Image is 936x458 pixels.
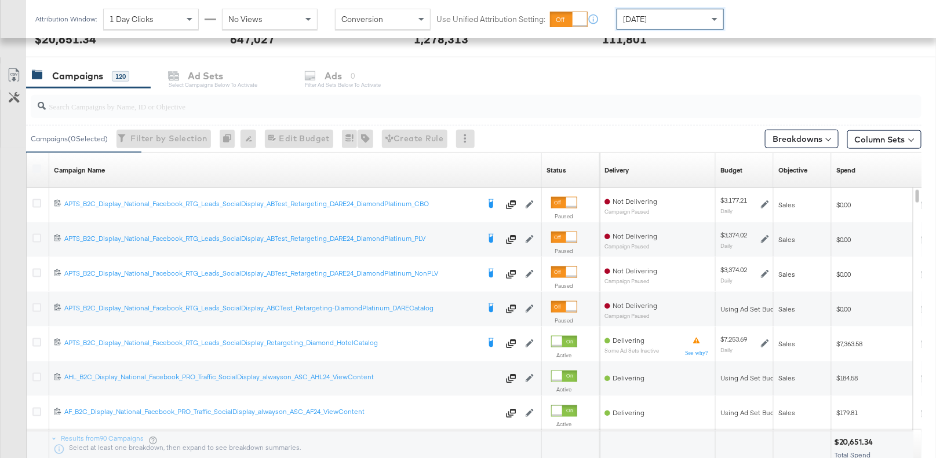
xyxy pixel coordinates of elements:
[720,196,747,205] div: $3,177.21
[613,374,644,383] span: Delivering
[436,14,545,25] label: Use Unified Attribution Setting:
[720,166,742,175] a: The maximum amount you're willing to spend on your ads, on average each day or over the lifetime ...
[341,14,383,24] span: Conversion
[64,269,479,280] a: APTS_B2C_Display_National_Facebook_RTG_Leads_SocialDisplay_ABTest_Retargeting_DARE24_DiamondPlati...
[765,130,839,148] button: Breakdowns
[228,14,263,24] span: No Views
[836,339,916,348] span: $7,363.58
[613,336,644,345] span: Delivering
[35,15,97,23] div: Attribution Window:
[836,235,916,244] span: $0.00
[604,278,657,284] sub: Campaign Paused
[551,351,577,359] label: Active
[64,303,479,313] div: APTS_B2C_Display_National_Facebook_RTG_Leads_SocialDisplay_ABCTest_Retargeting-DiamondPlatinum_DA...
[64,408,499,417] div: AF_B2C_Display_National_Facebook_PRO_Traffic_SocialDisplay_alwayson_ASC_AF24_ViewContent
[778,270,795,279] span: Sales
[551,282,577,290] label: Paused
[778,374,795,383] span: Sales
[613,301,657,310] span: Not Delivering
[551,317,577,324] label: Paused
[64,373,499,384] a: AHL_B2C_Display_National_Facebook_PRO_Traffic_SocialDisplay_alwayson_ASC_AHL24_ViewContent
[64,408,499,419] a: AF_B2C_Display_National_Facebook_PRO_Traffic_SocialDisplay_alwayson_ASC_AF24_ViewContent
[64,373,499,382] div: AHL_B2C_Display_National_Facebook_PRO_Traffic_SocialDisplay_alwayson_ASC_AHL24_ViewContent
[778,305,795,313] span: Sales
[64,338,479,350] a: APTS_B2C_Display_National_Facebook_RTG_Leads_SocialDisplay_Retargeting_Diamond_HotelCatalog
[836,270,916,279] span: $0.00
[720,277,733,284] sub: Daily
[720,374,785,383] div: Using Ad Set Budget
[720,409,785,418] div: Using Ad Set Budget
[720,265,747,274] div: $3,374.02
[220,130,241,148] div: 0
[604,243,657,250] sub: Campaign Paused
[613,266,657,275] span: Not Delivering
[778,200,795,209] span: Sales
[720,335,747,344] div: $7,253.69
[547,166,566,175] a: Shows the current state of your Ad Campaign.
[720,166,742,175] div: Budget
[720,305,785,314] div: Using Ad Set Budget
[64,338,479,347] div: APTS_B2C_Display_National_Facebook_RTG_Leads_SocialDisplay_Retargeting_Diamond_HotelCatalog
[834,437,877,448] div: $20,651.34
[613,232,657,240] span: Not Delivering
[551,386,577,394] label: Active
[604,347,659,354] sub: Some Ad Sets Inactive
[64,199,479,208] div: APTS_B2C_Display_National_Facebook_RTG_Leads_SocialDisplay_ABTest_Retargeting_DARE24_DiamondPlati...
[778,166,807,175] a: Your campaign's objective.
[230,31,275,47] div: 647,027
[836,166,856,175] a: The total amount spent to date.
[551,212,577,220] label: Paused
[64,234,479,246] a: APTS_B2C_Display_National_Facebook_RTG_Leads_SocialDisplay_ABTest_Retargeting_DARE24_DiamondPlati...
[778,409,795,417] span: Sales
[46,90,842,113] input: Search Campaigns by Name, ID or Objective
[720,242,733,249] sub: Daily
[64,234,479,243] div: APTS_B2C_Display_National_Facebook_RTG_Leads_SocialDisplay_ABTest_Retargeting_DARE24_DiamondPlati...
[604,313,657,319] sub: Campaign Paused
[778,235,795,244] span: Sales
[847,130,922,149] button: Column Sets
[64,303,479,315] a: APTS_B2C_Display_National_Facebook_RTG_Leads_SocialDisplay_ABCTest_Retargeting-DiamondPlatinum_DA...
[54,166,105,175] div: Campaign Name
[547,166,566,175] div: Status
[720,346,733,353] sub: Daily
[613,409,644,417] span: Delivering
[720,207,733,214] sub: Daily
[35,31,96,47] div: $20,651.34
[604,208,657,215] sub: Campaign Paused
[64,269,479,278] div: APTS_B2C_Display_National_Facebook_RTG_Leads_SocialDisplay_ABTest_Retargeting_DARE24_DiamondPlati...
[112,71,129,82] div: 120
[604,166,629,175] div: Delivery
[613,197,657,206] span: Not Delivering
[623,14,647,24] span: [DATE]
[836,200,916,209] span: $0.00
[31,134,108,144] div: Campaigns ( 0 Selected)
[836,166,856,175] div: Spend
[64,199,479,211] a: APTS_B2C_Display_National_Facebook_RTG_Leads_SocialDisplay_ABTest_Retargeting_DARE24_DiamondPlati...
[602,31,647,47] div: 111,801
[110,14,154,24] span: 1 Day Clicks
[604,166,629,175] a: Reflects the ability of your Ad Campaign to achieve delivery based on ad states, schedule and bud...
[414,31,468,47] div: 1,278,313
[836,409,916,417] span: $179.81
[52,69,103,83] div: Campaigns
[836,374,916,383] span: $184.58
[551,247,577,255] label: Paused
[836,305,916,313] span: $0.00
[720,230,747,240] div: $3,374.02
[54,166,105,175] a: Your campaign name.
[551,421,577,428] label: Active
[778,166,807,175] div: Objective
[778,339,795,348] span: Sales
